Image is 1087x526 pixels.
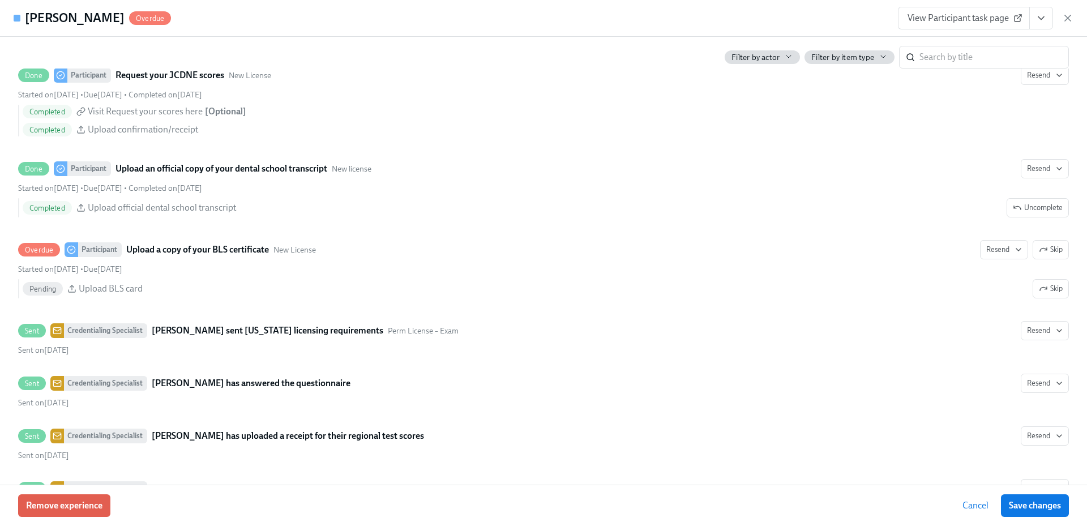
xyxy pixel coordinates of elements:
span: Resend [1027,163,1063,174]
span: This task uses the "New License" audience [229,70,271,81]
button: DoneParticipantUpload an official copy of your dental school transcriptNew licenseStarted on[DATE... [1021,159,1069,178]
button: SentCredentialing Specialist[PERSON_NAME] has uploaded a receipt for their regional test scoresSe... [1021,426,1069,446]
span: Skip [1039,244,1063,255]
button: SentCredentialing Specialist[PERSON_NAME] sent [US_STATE] licensing requirementsPerm License – Ex... [1021,321,1069,340]
div: Credentialing Specialist [64,376,147,391]
div: • • [18,183,202,194]
strong: Request your JCDNE scores [115,69,224,82]
span: Completed [23,204,72,212]
span: Filter by item type [811,52,874,63]
span: Uncomplete [1013,202,1063,213]
span: Upload BLS card [79,283,143,295]
span: Monday, August 11th 2025, 9:03 pm [18,90,79,100]
span: Overdue [18,246,60,254]
button: Save changes [1001,494,1069,517]
span: This message uses the "Perm License – Exam" audience [388,326,459,336]
button: Remove experience [18,494,110,517]
span: View Participant task page [908,12,1020,24]
strong: [PERSON_NAME] sent [US_STATE] licensing requirements [152,324,383,337]
span: Tuesday, August 12th 2025, 9:32 am [18,398,69,408]
div: Participant [78,242,122,257]
span: Monday, August 11th 2025, 9:03 pm [18,345,69,355]
span: This task uses the "New License" audience [273,245,316,255]
span: Sent [18,327,46,335]
span: Completed [23,126,72,134]
span: Pending [23,285,63,293]
div: Participant [67,68,111,83]
span: Done [18,165,49,173]
button: SentCredentialing Specialist[PERSON_NAME] has answered the questionnaireSent on[DATE] [1021,374,1069,393]
h4: [PERSON_NAME] [25,10,125,27]
span: Tuesday, August 12th 2025, 9:41 am [18,451,69,460]
span: Tuesday, August 12th 2025, 10:17 am [129,183,202,193]
button: OverdueParticipantUpload a copy of your BLS certificateNew LicenseResendStarted on[DATE] •Due[DAT... [1033,240,1069,259]
button: OverdueParticipantUpload a copy of your BLS certificateNew LicenseSkipStarted on[DATE] •Due[DATE]... [980,240,1028,259]
span: Resend [1027,483,1063,494]
span: Saturday, August 16th 2025, 10:00 am [83,90,122,100]
strong: Upload a copy of your BLS certificate [126,243,269,256]
strong: Upload an official copy of your dental school transcript [115,162,327,176]
span: Resend [1027,378,1063,389]
div: Credentialing Specialist [64,429,147,443]
div: [ Optional ] [205,105,246,118]
span: Cancel [962,500,988,511]
strong: [PERSON_NAME] has uploaded a receipt for their regional test scores [152,429,424,443]
span: Resend [1027,430,1063,442]
span: Skip [1039,283,1063,294]
div: Participant [67,161,111,176]
button: DoneParticipantUpload an official copy of your dental school transcriptNew licenseResendStarted o... [1007,198,1069,217]
span: Save changes [1009,500,1061,511]
div: Credentialing Specialist [64,481,147,496]
span: Filter by actor [731,52,780,63]
button: Filter by actor [725,50,800,64]
div: Credentialing Specialist [64,323,147,338]
button: Cancel [955,494,996,517]
div: • [18,264,122,275]
button: DoneParticipantRequest your JCDNE scoresNew LicenseStarted on[DATE] •Due[DATE] • Completed on[DAT... [1021,66,1069,85]
strong: [PERSON_NAME] has answered the questionnaire [152,377,350,390]
span: Monday, August 11th 2025, 9:03 pm [18,183,79,193]
span: Resend [1027,325,1063,336]
button: OverdueParticipantUpload a copy of your BLS certificateNew LicenseResendSkipStarted on[DATE] •Due... [1033,279,1069,298]
span: Upload confirmation/receipt [88,123,198,136]
a: View Participant task page [898,7,1030,29]
div: • • [18,89,202,100]
button: Filter by item type [804,50,895,64]
button: View task page [1029,7,1053,29]
button: SentCredentialing Specialist[PERSON_NAME] has uploaded a receipt for their JCDNE test scoresSent ... [1021,479,1069,498]
span: Resend [1027,70,1063,81]
strong: [PERSON_NAME] has uploaded a receipt for their JCDNE test scores [152,482,420,495]
span: Monday, August 11th 2025, 9:03 pm [18,264,79,274]
input: Search by title [919,46,1069,69]
span: This task uses the "New license" audience [332,164,371,174]
span: Saturday, August 16th 2025, 10:00 am [83,264,122,274]
span: Monday, September 8th 2025, 10:00 am [83,183,122,193]
span: Completed [23,108,72,116]
span: Visit Request your scores here [88,105,203,118]
span: Tuesday, August 12th 2025, 9:48 am [129,90,202,100]
span: Sent [18,379,46,388]
span: Done [18,71,49,80]
span: Upload official dental school transcript [88,202,236,214]
span: Remove experience [26,500,102,511]
span: Sent [18,432,46,441]
span: Overdue [129,14,171,23]
span: Resend [986,244,1022,255]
